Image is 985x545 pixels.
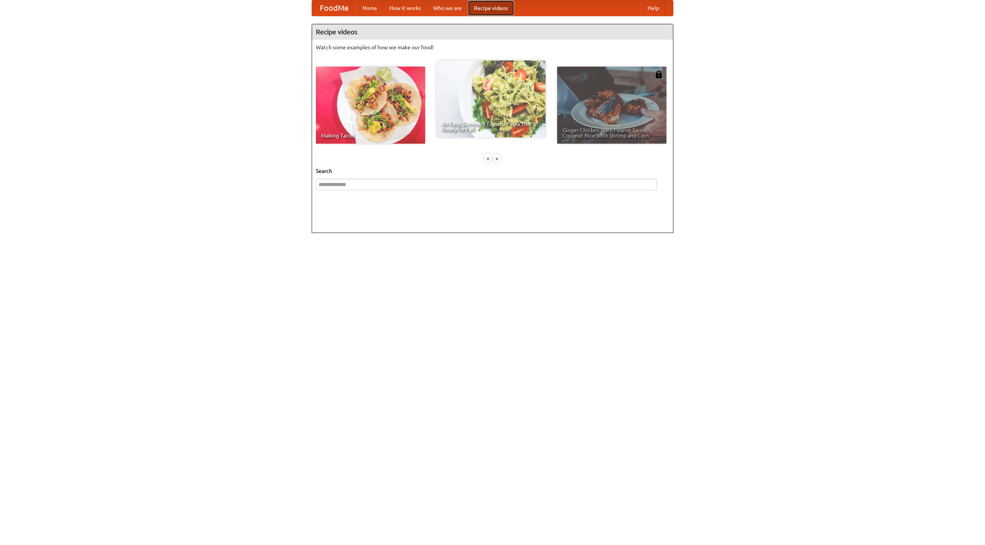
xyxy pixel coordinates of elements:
a: Recipe videos [468,0,514,16]
a: Who we are [427,0,468,16]
span: An Easy, Summery Tomato Pasta That's Ready for Fall [442,121,540,132]
p: Watch some examples of how we make our food! [316,44,669,51]
div: « [484,154,491,163]
img: 483408.png [655,70,663,78]
a: How it works [383,0,427,16]
a: FoodMe [312,0,356,16]
a: Home [356,0,383,16]
a: An Easy, Summery Tomato Pasta That's Ready for Fall [436,60,546,138]
a: Help [641,0,665,16]
h4: Recipe videos [312,24,673,40]
h5: Search [316,167,669,175]
a: Making Tacos [316,67,425,144]
div: » [494,154,501,163]
span: Making Tacos [321,133,420,138]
